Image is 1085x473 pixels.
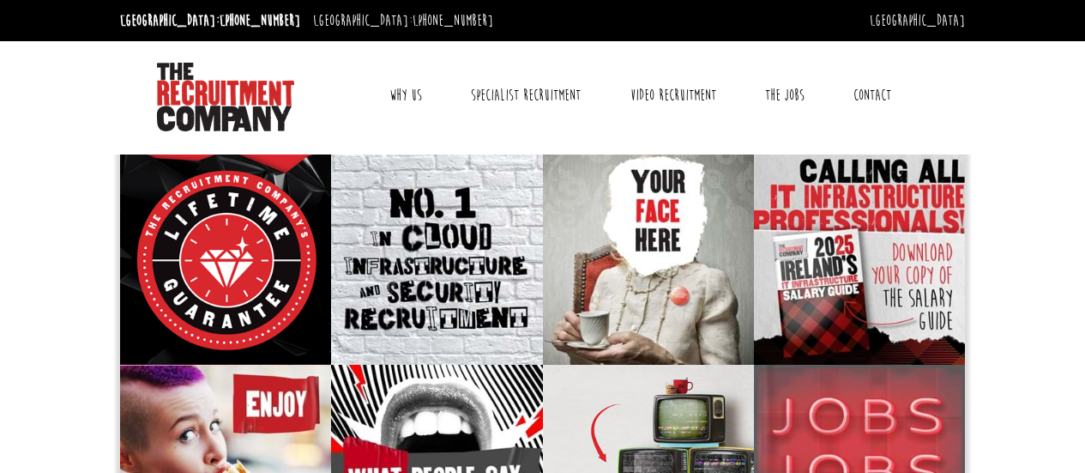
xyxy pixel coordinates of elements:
[157,63,294,131] img: The Recruitment Company
[377,74,435,117] a: Why Us
[870,11,965,30] a: [GEOGRAPHIC_DATA]
[752,74,817,117] a: The Jobs
[220,11,300,30] a: [PHONE_NUMBER]
[618,74,729,117] a: Video Recruitment
[458,74,594,117] a: Specialist Recruitment
[413,11,493,30] a: [PHONE_NUMBER]
[309,7,497,34] li: [GEOGRAPHIC_DATA]:
[841,74,904,117] a: Contact
[116,7,304,34] li: [GEOGRAPHIC_DATA]:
